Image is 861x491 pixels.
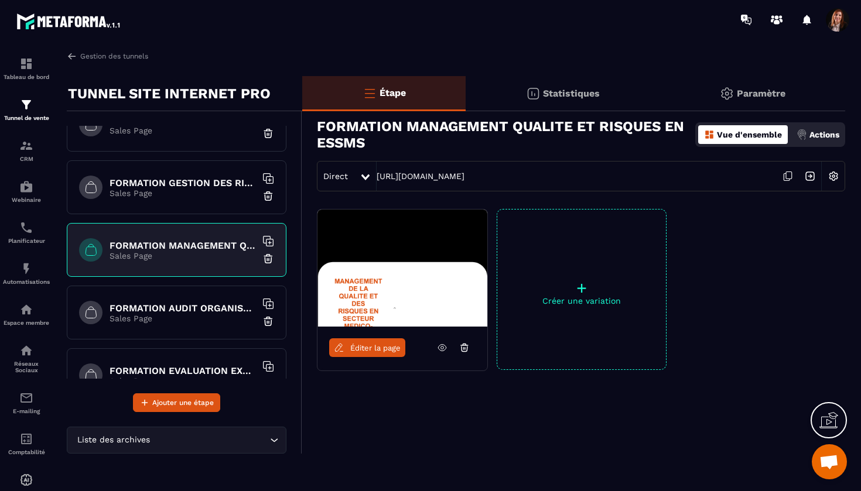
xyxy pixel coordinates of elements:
[323,171,348,181] span: Direct
[19,139,33,153] img: formation
[3,335,50,382] a: social-networksocial-networkRéseaux Sociaux
[812,444,847,479] a: Ouvrir le chat
[262,253,274,265] img: trash
[3,74,50,80] p: Tableau de bord
[329,338,405,357] a: Éditer la page
[19,57,33,71] img: formation
[110,126,256,135] p: Sales Page
[526,87,540,101] img: stats.20deebd0.svg
[3,48,50,89] a: formationformationTableau de bord
[380,87,406,98] p: Étape
[3,360,50,373] p: Réseaux Sociaux
[3,382,50,423] a: emailemailE-mailing
[3,253,50,294] a: automationsautomationsAutomatisations
[3,115,50,121] p: Tunnel de vente
[74,434,152,447] span: Liste des archives
[19,344,33,358] img: social-network
[3,320,50,326] p: Espace membre
[67,427,286,454] div: Search for option
[19,473,33,487] img: automations
[152,434,267,447] input: Search for option
[110,314,256,323] p: Sales Page
[110,376,256,386] p: Sales Page
[262,315,274,327] img: trash
[3,171,50,212] a: automationsautomationsWebinaire
[19,262,33,276] img: automations
[3,294,50,335] a: automationsautomationsEspace membre
[19,303,33,317] img: automations
[3,130,50,171] a: formationformationCRM
[110,365,256,376] h6: FORMATION EVALUATION EXTERNE HAS
[3,279,50,285] p: Automatisations
[799,165,821,187] img: arrow-next.bcc2205e.svg
[152,397,214,408] span: Ajouter une étape
[317,118,695,151] h3: FORMATION MANAGEMENT QUALITE ET RISQUES EN ESSMS
[110,303,256,314] h6: FORMATION AUDIT ORGANISATIONNEL EN ESSMS
[3,212,50,253] a: schedulerschedulerPlanificateur
[822,165,845,187] img: setting-w.858f3a88.svg
[704,129,715,140] img: dashboard-orange.40269519.svg
[809,130,839,139] p: Actions
[3,197,50,203] p: Webinaire
[67,51,148,61] a: Gestion des tunnels
[797,129,807,140] img: actions.d6e523a2.png
[3,449,50,455] p: Comptabilité
[16,11,122,32] img: logo
[110,240,256,251] h6: FORMATION MANAGEMENT QUALITE ET RISQUES EN ESSMS
[497,296,666,305] p: Créer une variation
[543,88,600,99] p: Statistiques
[110,177,256,188] h6: FORMATION GESTION DES RISQUES EN SANTE
[19,98,33,112] img: formation
[133,393,220,412] button: Ajouter une étape
[262,190,274,202] img: trash
[110,188,256,198] p: Sales Page
[110,251,256,260] p: Sales Page
[262,378,274,390] img: trash
[19,432,33,446] img: accountant
[3,89,50,130] a: formationformationTunnel de vente
[350,344,401,352] span: Éditer la page
[67,51,77,61] img: arrow
[3,156,50,162] p: CRM
[317,210,487,327] img: image
[377,171,464,181] a: [URL][DOMAIN_NAME]
[262,128,274,139] img: trash
[717,130,782,139] p: Vue d'ensemble
[3,238,50,244] p: Planificateur
[3,408,50,414] p: E-mailing
[737,88,785,99] p: Paramètre
[19,391,33,405] img: email
[497,280,666,296] p: +
[363,86,377,100] img: bars-o.4a397970.svg
[19,180,33,194] img: automations
[720,87,734,101] img: setting-gr.5f69749f.svg
[3,423,50,464] a: accountantaccountantComptabilité
[68,82,271,105] p: TUNNEL SITE INTERNET PRO
[19,221,33,235] img: scheduler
